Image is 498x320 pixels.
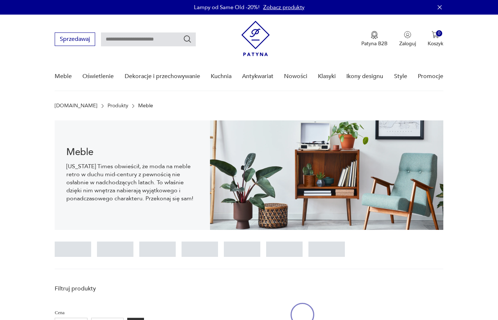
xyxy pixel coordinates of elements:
[66,148,198,157] h1: Meble
[399,31,416,47] button: Zaloguj
[108,103,128,109] a: Produkty
[284,62,307,90] a: Nowości
[436,30,442,36] div: 0
[318,62,336,90] a: Klasyki
[138,103,153,109] p: Meble
[418,62,443,90] a: Promocje
[82,62,114,90] a: Oświetlenie
[432,31,439,38] img: Ikona koszyka
[241,21,270,56] img: Patyna - sklep z meblami i dekoracjami vintage
[55,37,95,42] a: Sprzedawaj
[404,31,411,38] img: Ikonka użytkownika
[361,40,388,47] p: Patyna B2B
[371,31,378,39] img: Ikona medalu
[194,4,260,11] p: Lampy od Same Old -20%!
[394,62,407,90] a: Style
[346,62,383,90] a: Ikony designu
[55,62,72,90] a: Meble
[428,40,443,47] p: Koszyk
[183,35,192,43] button: Szukaj
[55,285,144,293] p: Filtruj produkty
[242,62,273,90] a: Antykwariat
[399,40,416,47] p: Zaloguj
[361,31,388,47] button: Patyna B2B
[55,309,144,317] p: Cena
[55,103,97,109] a: [DOMAIN_NAME]
[263,4,304,11] a: Zobacz produkty
[361,31,388,47] a: Ikona medaluPatyna B2B
[66,162,198,203] p: [US_STATE] Times obwieścił, że moda na meble retro w duchu mid-century z pewnością nie osłabnie w...
[428,31,443,47] button: 0Koszyk
[210,120,443,230] img: Meble
[125,62,200,90] a: Dekoracje i przechowywanie
[55,32,95,46] button: Sprzedawaj
[211,62,232,90] a: Kuchnia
